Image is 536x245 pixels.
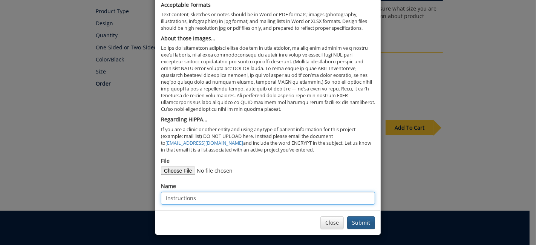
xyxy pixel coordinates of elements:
[320,216,344,229] button: Close
[165,140,243,146] a: [EMAIL_ADDRESS][DOMAIN_NAME]
[161,157,170,165] label: File
[161,182,176,190] label: Name
[347,216,375,229] button: Submit
[161,45,375,113] p: Lo ips dol sitametcon adipisci elitse doe tem in utla etdolor, ma aliq enim adminim ve q nostru e...
[161,126,375,153] p: If you are a clinic or other entity and using any type of patient information for this project (e...
[161,116,207,123] b: Regarding HIPPA…
[161,11,375,32] p: Text content, sketches or notes should be in Word or PDF formats; images (photography, illustrati...
[161,35,215,42] b: About those Images…
[161,1,211,8] b: Acceptable Formats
